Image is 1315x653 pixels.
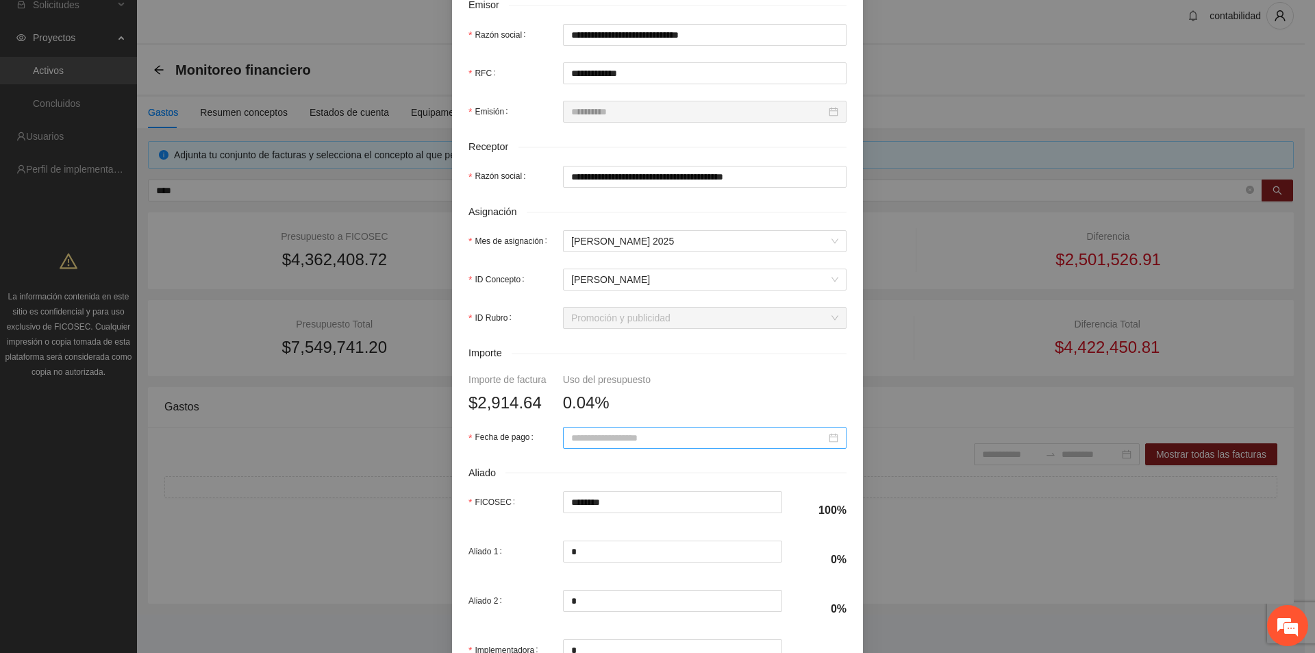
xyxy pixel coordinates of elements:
[564,541,782,562] input: Aliado 1:
[60,67,219,84] div: Josselin Bravo
[468,491,521,513] label: FICOSEC:
[47,131,240,146] span: excelente!!
[468,390,542,416] span: $2,914.64
[571,308,838,328] span: Promoción y publicidad
[563,62,847,84] input: RFC:
[468,24,531,46] label: Razón social:
[48,404,221,429] a: Enviar esta transcripción por correo electrónico
[468,230,553,252] label: Mes de asignación:
[468,62,501,84] label: RFC:
[468,139,518,155] span: Receptor
[133,188,240,204] span: mil gracias nuvamente
[468,541,508,563] label: Aliado 1:
[563,390,610,416] span: 0.04%
[31,354,237,434] div: Su sesión de chat ha terminado. Si desea continuar el chat,
[468,101,513,123] label: Emisión:
[571,231,838,251] span: Julio 2025
[563,166,847,188] input: Razón social:
[468,465,505,481] span: Aliado
[91,154,250,180] div: 10:22 AM
[25,315,243,345] div: Califique esta sesión de soporte como Triste/Neutral/Feliz
[162,288,183,308] span: Satisfecho
[571,104,826,119] input: Emisión:
[468,427,539,449] label: Fecha de pago:
[101,160,240,175] span: ahora si me despido entonces
[123,288,145,308] span: Neutro
[468,269,530,291] label: ID Concepto:
[468,204,527,220] span: Asignación
[468,166,531,188] label: Razón social:
[563,372,651,387] div: Uso del presupuesto
[563,24,847,46] input: Razón social:
[85,288,106,308] span: Triste
[225,7,258,40] div: Minimizar ventana de chat en vivo
[468,590,508,612] label: Aliado 2:
[468,307,517,329] label: ID Rubro:
[799,503,847,518] h4: 100%
[799,602,847,617] h4: 0%
[25,270,243,282] div: Comparta su valoración y comentarios
[123,183,250,209] div: 10:22 AM
[571,269,838,290] span: Lona
[468,372,547,387] div: Importe de factura
[240,255,255,270] em: Cerrar
[799,552,847,567] h4: 0%
[140,372,205,383] a: haga clic aquí.
[468,345,512,361] span: Importe
[571,430,826,445] input: Fecha de pago:
[31,223,237,247] div: [PERSON_NAME] ha terminado esta sesión de chat 11:59 AM
[564,492,782,513] input: FICOSEC:
[564,591,782,611] input: Aliado 2:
